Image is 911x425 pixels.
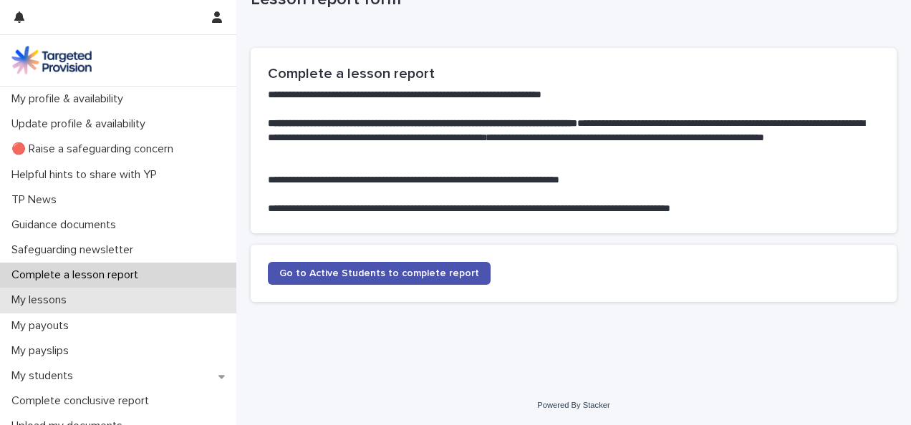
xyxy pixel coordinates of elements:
[6,369,85,383] p: My students
[268,65,879,82] h2: Complete a lesson report
[6,92,135,106] p: My profile & availability
[6,193,68,207] p: TP News
[6,344,80,358] p: My payslips
[11,46,92,74] img: M5nRWzHhSzIhMunXDL62
[6,394,160,408] p: Complete conclusive report
[537,401,609,409] a: Powered By Stacker
[279,268,479,278] span: Go to Active Students to complete report
[6,168,168,182] p: Helpful hints to share with YP
[6,117,157,131] p: Update profile & availability
[6,293,78,307] p: My lessons
[6,319,80,333] p: My payouts
[268,262,491,285] a: Go to Active Students to complete report
[6,243,145,257] p: Safeguarding newsletter
[6,268,150,282] p: Complete a lesson report
[6,218,127,232] p: Guidance documents
[6,142,185,156] p: 🔴 Raise a safeguarding concern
